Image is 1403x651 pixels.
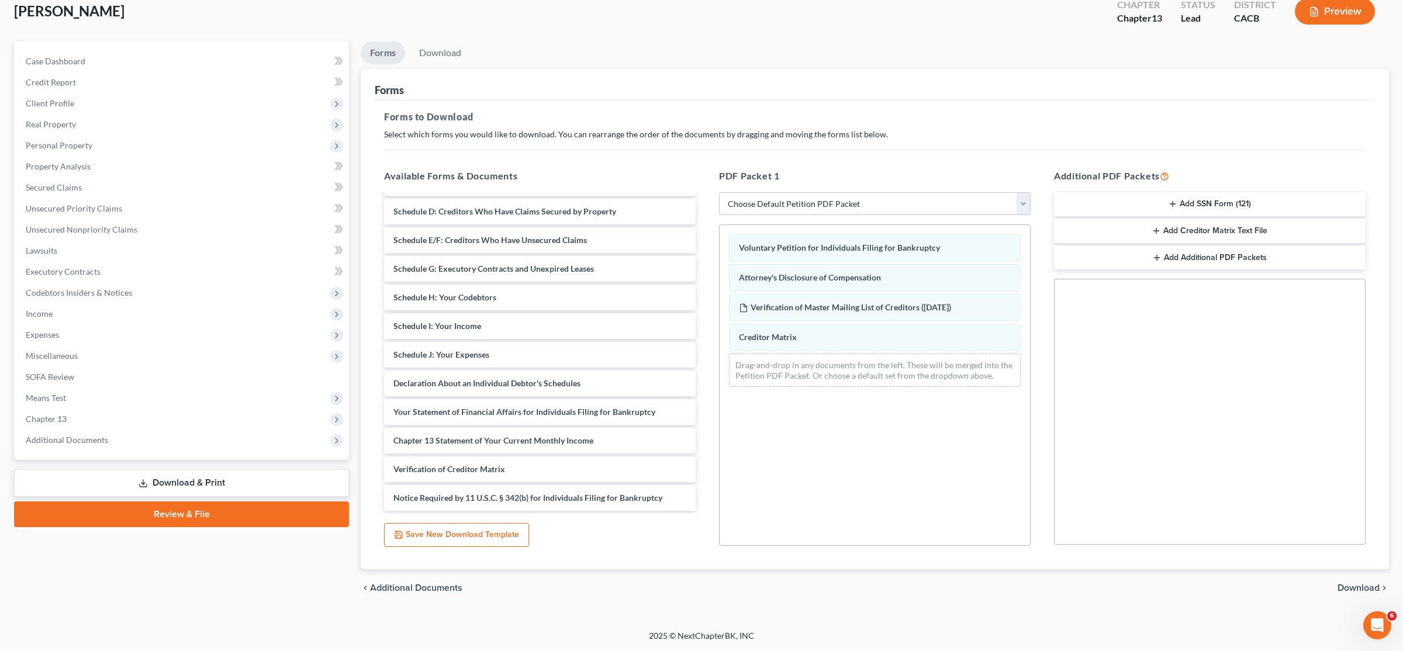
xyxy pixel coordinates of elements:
span: Client Profile [26,98,74,108]
i: chevron_right [1380,583,1389,593]
span: Unsecured Nonpriority Claims [26,224,137,234]
a: Unsecured Nonpriority Claims [16,219,349,240]
div: CACB [1234,12,1276,25]
span: Schedule D: Creditors Who Have Claims Secured by Property [393,206,616,216]
span: Unsecured Priority Claims [26,203,122,213]
span: Schedule J: Your Expenses [393,349,489,359]
span: Income [26,309,53,318]
a: Lawsuits [16,240,349,261]
h5: PDF Packet 1 [719,169,1031,183]
a: Credit Report [16,72,349,93]
span: Chapter 13 [26,414,67,424]
span: Chapter 13 Statement of Your Current Monthly Income [393,435,593,445]
a: Forms [361,41,405,64]
span: Voluntary Petition for Individuals Filing for Bankruptcy [739,243,940,252]
span: Codebtors Insiders & Notices [26,288,132,297]
span: Case Dashboard [26,56,85,66]
div: Chapter [1117,12,1162,25]
button: Add Additional PDF Packets [1054,245,1366,270]
a: Unsecured Priority Claims [16,198,349,219]
span: Schedule G: Executory Contracts and Unexpired Leases [393,264,594,273]
h5: Additional PDF Packets [1054,169,1366,183]
span: [PERSON_NAME] [14,2,125,19]
button: Add SSN Form (121) [1054,192,1366,217]
a: Case Dashboard [16,51,349,72]
span: Declaration About an Individual Debtor's Schedules [393,378,580,388]
a: Property Analysis [16,156,349,177]
a: Download & Print [14,469,349,497]
span: Download [1338,583,1380,593]
a: SOFA Review [16,366,349,387]
span: Property Analysis [26,161,91,171]
a: Secured Claims [16,177,349,198]
span: Notice Required by 11 U.S.C. § 342(b) for Individuals Filing for Bankruptcy [393,493,662,503]
p: Select which forms you would like to download. You can rearrange the order of the documents by dr... [384,129,1366,140]
div: 2025 © NextChapterBK, INC [368,630,1035,651]
span: Your Statement of Financial Affairs for Individuals Filing for Bankruptcy [393,407,655,417]
span: Personal Property [26,140,92,150]
div: Forms [375,83,404,97]
button: Download chevron_right [1338,583,1389,593]
span: Expenses [26,330,59,340]
h5: Available Forms & Documents [384,169,696,183]
a: Download [410,41,471,64]
span: Attorney's Disclosure of Compensation [739,272,881,282]
span: Creditor Matrix [739,332,797,342]
span: SOFA Review [26,372,74,382]
span: Verification of Creditor Matrix [393,464,505,474]
span: Verification of Master Mailing List of Creditors ([DATE]) [751,302,951,312]
span: Means Test [26,393,66,403]
div: Drag-and-drop in any documents from the left. These will be merged into the Petition PDF Packet. ... [729,354,1021,387]
span: Schedule I: Your Income [393,321,481,331]
span: Additional Documents [370,583,462,593]
div: Lead [1181,12,1215,25]
span: Schedule E/F: Creditors Who Have Unsecured Claims [393,235,587,245]
span: Schedule H: Your Codebtors [393,292,496,302]
button: Save New Download Template [384,523,529,548]
span: Real Property [26,119,76,129]
a: Review & File [14,501,349,527]
span: Credit Report [26,77,76,87]
span: Additional Documents [26,435,108,445]
button: Add Creditor Matrix Text File [1054,219,1366,243]
span: Executory Contracts [26,266,101,276]
a: Executory Contracts [16,261,349,282]
span: Secured Claims [26,182,82,192]
span: 13 [1152,12,1162,23]
span: Miscellaneous [26,351,78,361]
a: chevron_left Additional Documents [361,583,462,593]
span: Lawsuits [26,245,57,255]
h5: Forms to Download [384,110,1366,124]
span: 6 [1387,611,1397,621]
iframe: Intercom live chat [1363,611,1391,639]
i: chevron_left [361,583,370,593]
